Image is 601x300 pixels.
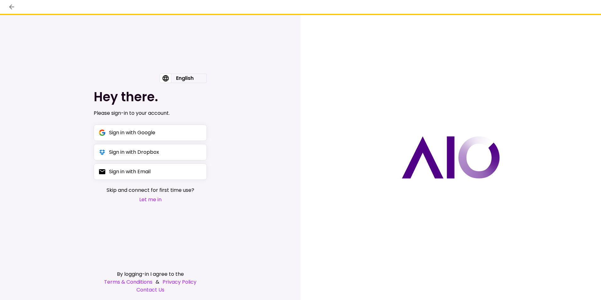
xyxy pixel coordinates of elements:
[107,186,194,194] span: Skip and connect for first time use?
[94,278,207,286] div: &
[109,168,151,175] div: Sign in with Email
[107,196,194,203] button: Let me in
[109,148,159,156] div: Sign in with Dropbox
[94,89,207,104] h1: Hey there.
[94,270,207,278] div: By logging-in I agree to the
[94,144,207,160] button: Sign in with Dropbox
[109,129,155,136] div: Sign in with Google
[94,125,207,141] button: Sign in with Google
[94,109,207,117] div: Please sign-in to your account.
[104,278,152,286] a: Terms & Conditions
[6,2,17,12] button: back
[163,278,196,286] a: Privacy Policy
[402,136,500,179] img: AIO logo
[94,164,207,180] button: Sign in with Email
[94,286,207,294] a: Contact Us
[171,74,199,83] div: English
